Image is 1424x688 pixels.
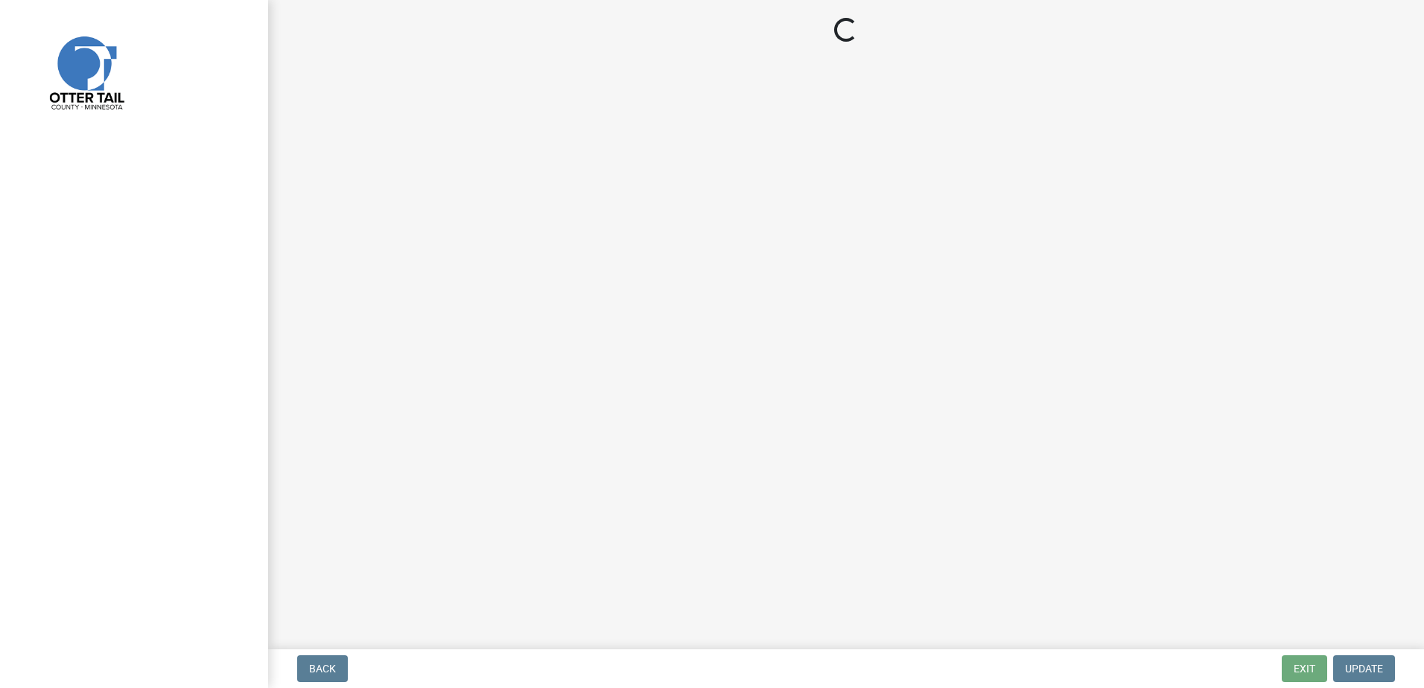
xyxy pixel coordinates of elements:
[1282,655,1327,682] button: Exit
[1345,663,1383,675] span: Update
[309,663,336,675] span: Back
[30,16,142,127] img: Otter Tail County, Minnesota
[1333,655,1395,682] button: Update
[297,655,348,682] button: Back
